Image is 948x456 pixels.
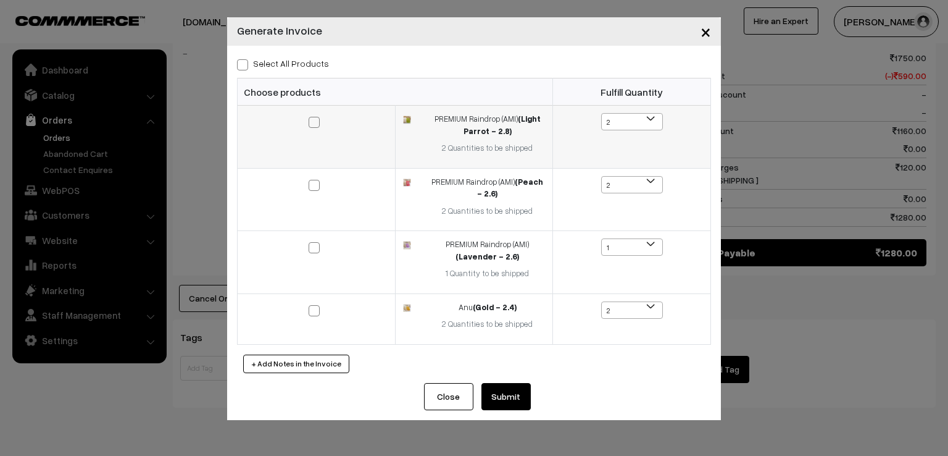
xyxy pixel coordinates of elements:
button: + Add Notes in the Invoice [243,355,349,373]
img: 1721983655755311.jpg [403,304,411,312]
div: 2 Quantities to be shipped [430,318,545,331]
th: Choose products [238,78,553,106]
button: Submit [481,383,531,410]
div: 2 Quantities to be shipped [430,205,545,217]
strong: (Light Parrot - 2.8) [464,114,541,136]
span: 1 [602,239,662,256]
div: Anu [430,302,545,314]
div: 1 Quantity to be shipped [430,268,545,280]
label: Select all Products [237,57,329,70]
span: 2 [601,113,663,130]
span: 2 [601,176,663,193]
div: 2 Quantities to be shipped [430,142,545,154]
img: 17471211511717lavender.jpg [403,241,411,249]
span: 2 [602,177,662,194]
button: Close [424,383,473,410]
div: PREMIUM Raindrop (AMI) [430,176,545,200]
img: 17471223208965light-parrot.jpg [403,116,411,124]
img: 17471324348467peach.jpg [403,179,411,187]
strong: (Gold - 2.4) [473,302,517,312]
span: 1 [601,239,663,256]
div: PREMIUM Raindrop (AMI) [430,113,545,137]
h4: Generate Invoice [237,22,322,39]
th: Fulfill Quantity [553,78,711,106]
strong: (Lavender - 2.6) [455,251,519,261]
span: 2 [602,302,662,319]
button: Close [691,12,721,51]
span: × [701,20,711,43]
span: 2 [601,302,663,319]
div: PREMIUM Raindrop (AMI) [430,239,545,263]
span: 2 [602,114,662,131]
